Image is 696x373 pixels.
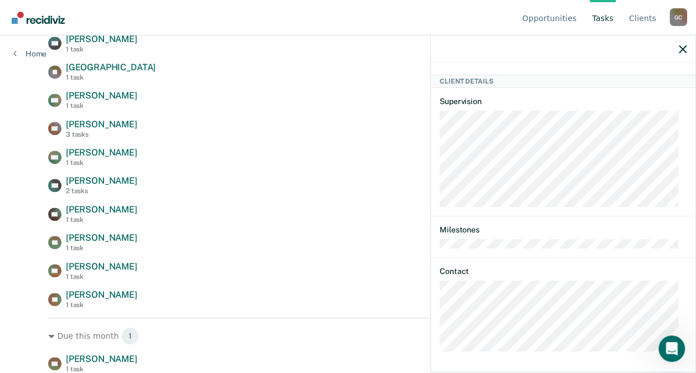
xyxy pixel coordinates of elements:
[66,216,137,224] div: 1 task
[66,204,137,215] span: [PERSON_NAME]
[66,232,137,243] span: [PERSON_NAME]
[66,159,137,167] div: 1 task
[440,267,687,276] dt: Contact
[66,354,137,364] span: [PERSON_NAME]
[66,74,156,81] div: 1 task
[658,335,685,362] iframe: Intercom live chat
[66,102,137,110] div: 1 task
[13,49,47,59] a: Home
[66,273,137,281] div: 1 task
[66,131,137,138] div: 3 tasks
[66,365,137,373] div: 1 task
[12,12,65,24] img: Recidiviz
[48,327,648,345] div: Due this month
[66,62,156,72] span: [GEOGRAPHIC_DATA]
[431,75,695,88] div: Client Details
[440,225,687,235] dt: Milestones
[66,119,137,129] span: [PERSON_NAME]
[66,147,137,158] span: [PERSON_NAME]
[66,244,137,252] div: 1 task
[66,289,137,300] span: [PERSON_NAME]
[66,301,137,309] div: 1 task
[66,187,137,195] div: 2 tasks
[66,45,137,53] div: 1 task
[669,8,687,26] div: G C
[66,261,137,272] span: [PERSON_NAME]
[121,327,139,345] span: 1
[66,175,137,186] span: [PERSON_NAME]
[669,8,687,26] button: Profile dropdown button
[66,90,137,101] span: [PERSON_NAME]
[66,34,137,44] span: [PERSON_NAME]
[440,97,687,106] dt: Supervision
